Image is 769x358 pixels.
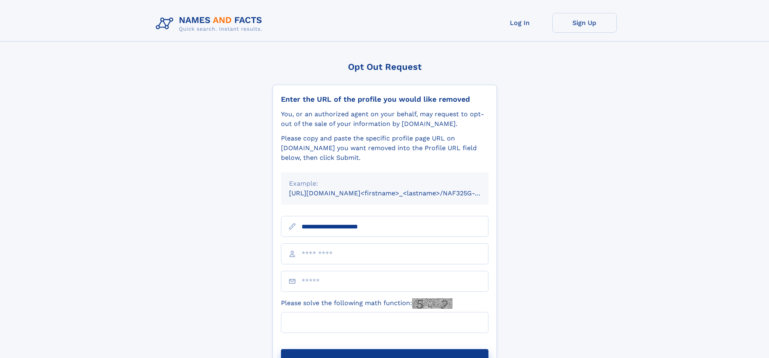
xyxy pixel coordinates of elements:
div: Enter the URL of the profile you would like removed [281,95,488,104]
a: Log In [488,13,552,33]
a: Sign Up [552,13,617,33]
img: Logo Names and Facts [153,13,269,35]
label: Please solve the following math function: [281,298,453,309]
div: Example: [289,179,480,188]
small: [URL][DOMAIN_NAME]<firstname>_<lastname>/NAF325G-xxxxxxxx [289,189,504,197]
div: You, or an authorized agent on your behalf, may request to opt-out of the sale of your informatio... [281,109,488,129]
div: Please copy and paste the specific profile page URL on [DOMAIN_NAME] you want removed into the Pr... [281,134,488,163]
div: Opt Out Request [272,62,497,72]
